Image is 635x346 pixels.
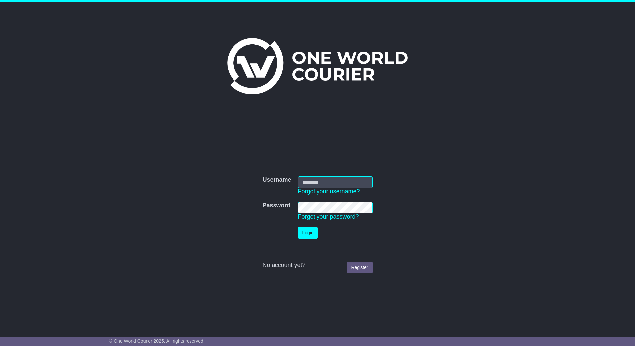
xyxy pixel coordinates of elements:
a: Forgot your password? [298,213,359,220]
div: No account yet? [262,262,372,269]
button: Login [298,227,318,239]
a: Register [347,262,372,273]
img: One World [227,38,408,94]
label: Username [262,176,291,184]
a: Forgot your username? [298,188,360,195]
label: Password [262,202,290,209]
span: © One World Courier 2025. All rights reserved. [109,338,205,344]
